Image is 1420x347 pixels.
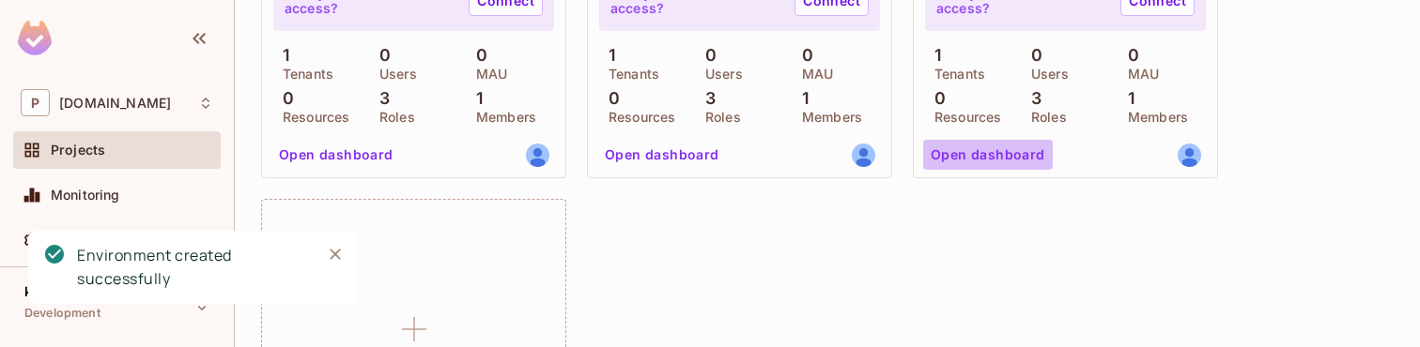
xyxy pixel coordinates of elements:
[51,188,120,203] span: Monitoring
[370,67,417,82] p: Users
[1022,67,1069,82] p: Users
[370,110,415,125] p: Roles
[923,140,1053,170] button: Open dashboard
[597,140,727,170] button: Open dashboard
[852,143,875,167] img: gabriel@permit.io
[793,110,862,125] p: Members
[599,67,659,82] p: Tenants
[467,46,487,65] p: 0
[925,110,1001,125] p: Resources
[467,110,536,125] p: Members
[467,89,483,108] p: 1
[467,67,507,82] p: MAU
[793,46,813,65] p: 0
[18,21,52,55] img: SReyMgAAAABJRU5ErkJggg==
[526,143,549,167] img: gabriel@permit.io
[59,96,171,111] span: Workspace: permit.io
[925,89,946,108] p: 0
[1119,110,1188,125] p: Members
[21,89,50,116] span: P
[51,143,105,158] span: Projects
[1022,46,1042,65] p: 0
[793,67,833,82] p: MAU
[696,46,717,65] p: 0
[599,110,675,125] p: Resources
[273,89,294,108] p: 0
[1119,67,1159,82] p: MAU
[696,89,716,108] p: 3
[599,46,615,65] p: 1
[925,46,941,65] p: 1
[925,67,985,82] p: Tenants
[77,244,306,291] div: Environment created successfully
[1022,110,1067,125] p: Roles
[370,89,390,108] p: 3
[1178,143,1201,167] img: gabriel@permit.io
[271,140,401,170] button: Open dashboard
[321,240,349,268] button: Close
[1119,89,1134,108] p: 1
[1119,46,1139,65] p: 0
[793,89,809,108] p: 1
[370,46,391,65] p: 0
[696,110,741,125] p: Roles
[1022,89,1042,108] p: 3
[273,110,349,125] p: Resources
[273,46,289,65] p: 1
[599,89,620,108] p: 0
[696,67,743,82] p: Users
[273,67,333,82] p: Tenants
